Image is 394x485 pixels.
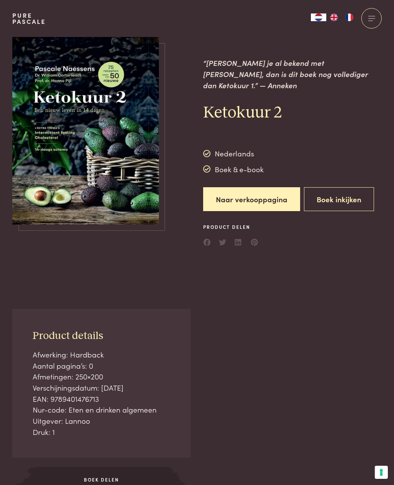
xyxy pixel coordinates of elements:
aside: Language selected: Nederlands [311,13,357,21]
p: “[PERSON_NAME] je al bekend met [PERSON_NAME], dan is dit boek nog vollediger dan Ketokuur 1.” — ... [203,57,382,91]
span: Product details [33,331,103,341]
h2: Ketokuur 2 [203,103,382,123]
img: https://admin.purepascale.com/wp-content/uploads/2022/12/pascale-naessens-ketokuur-2.jpeg [12,37,159,225]
button: Uw voorkeuren voor toestemming voor trackingtechnologieën [375,466,388,479]
p: Afwerking: Hardback Aantal pagina’s: 0 Afmetingen: 250×200 Verschijningsdatum: [DATE] EAN: 978940... [33,349,170,438]
div: Boek & e-book [203,163,264,175]
a: NL [311,13,326,21]
a: EN [326,13,342,21]
div: Language [311,13,326,21]
a: Naar verkooppagina [203,187,300,211]
a: PurePascale [12,12,46,25]
ul: Language list [326,13,357,21]
span: Product delen [203,223,259,230]
a: FR [342,13,357,21]
div: Nederlands [203,148,264,159]
span: Boek delen [36,476,167,483]
button: Boek inkijken [304,187,374,211]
